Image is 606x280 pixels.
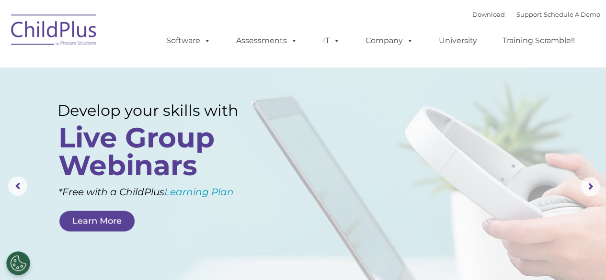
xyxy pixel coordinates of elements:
[391,15,606,280] iframe: Chat Widget
[356,31,423,50] a: Company
[58,124,255,179] rs-layer: Live Group Webinars
[157,31,220,50] a: Software
[133,63,162,70] span: Last name
[227,31,307,50] a: Assessments
[516,11,542,18] a: Support
[59,211,135,231] a: Learn More
[164,186,234,198] a: Learning Plan
[6,8,102,56] img: ChildPlus by Procare Solutions
[544,11,600,18] a: Schedule A Demo
[313,31,350,50] a: IT
[57,101,258,120] rs-layer: Develop your skills with
[58,183,273,201] rs-layer: *Free with a ChildPlus
[133,102,174,110] span: Phone number
[472,11,505,18] a: Download
[6,251,30,275] button: Cookies Settings
[472,11,600,18] font: |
